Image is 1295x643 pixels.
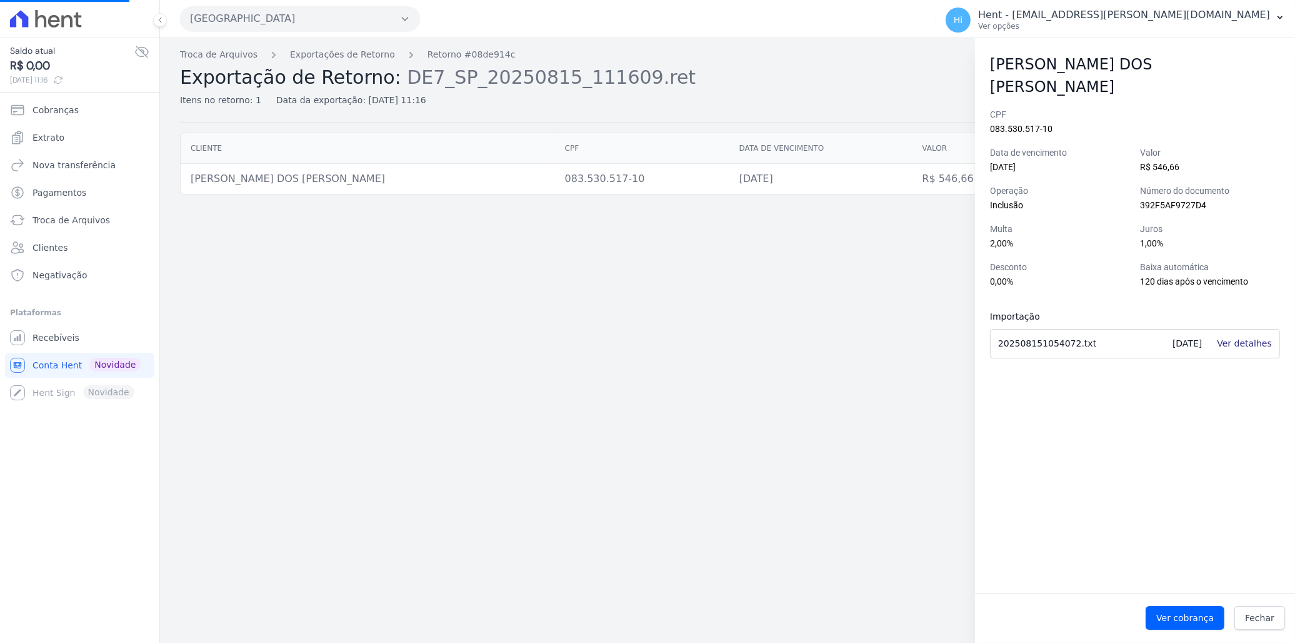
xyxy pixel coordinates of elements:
[5,98,154,123] a: Cobranças
[32,159,116,171] span: Nova transferência
[954,16,962,24] span: Hi
[990,309,1135,324] h3: Importação
[180,48,1165,61] nav: Breadcrumb
[10,305,149,320] div: Plataformas
[978,9,1270,21] p: Hent - [EMAIL_ADDRESS][PERSON_NAME][DOMAIN_NAME]
[729,164,912,195] td: [DATE]
[180,48,257,61] a: Troca de Arquivos
[1140,200,1206,210] span: 392F5AF9727D4
[180,66,401,88] span: Exportação de Retorno:
[1156,612,1214,624] span: Ver cobrança
[990,276,1013,286] span: 0,00%
[555,133,729,164] th: CPF
[990,108,1280,121] label: CPF
[5,353,154,378] a: Conta Hent Novidade
[990,261,1130,274] label: Desconto
[5,263,154,288] a: Negativação
[912,164,1037,195] td: R$ 546,66
[32,359,82,372] span: Conta Hent
[991,330,1165,358] div: 202508151054072.txt
[1217,338,1272,348] a: Ver detalhes
[912,133,1037,164] th: Valor
[1165,330,1209,358] div: [DATE]
[1245,612,1274,624] span: Fechar
[32,131,64,144] span: Extrato
[990,53,1280,98] h2: [PERSON_NAME] DOS [PERSON_NAME]
[5,125,154,150] a: Extrato
[990,185,1130,198] label: Operação
[990,223,1130,236] label: Multa
[1140,276,1248,286] span: 120 dias após o vencimento
[5,325,154,350] a: Recebíveis
[555,164,729,195] td: 083.530.517-10
[10,98,149,405] nav: Sidebar
[729,133,912,164] th: Data de vencimento
[1140,162,1179,172] span: R$ 546,66
[180,94,261,107] div: Itens no retorno: 1
[407,65,696,88] span: DE7_SP_20250815_111609.ret
[1140,146,1280,159] label: Valor
[181,164,555,195] td: [PERSON_NAME] DOS [PERSON_NAME]
[978,21,1270,31] p: Ver opções
[1140,223,1280,236] label: Juros
[5,180,154,205] a: Pagamentos
[10,58,134,74] span: R$ 0,00
[32,104,79,116] span: Cobranças
[32,269,87,281] span: Negativação
[5,235,154,260] a: Clientes
[990,124,1052,134] span: 083.530.517-10
[32,186,86,199] span: Pagamentos
[32,332,79,344] span: Recebíveis
[990,200,1023,210] span: Inclusão
[990,162,1016,172] span: [DATE]
[32,214,110,226] span: Troca de Arquivos
[181,133,555,164] th: Cliente
[1140,238,1163,248] span: 1,00%
[32,241,67,254] span: Clientes
[936,3,1295,38] button: Hi Hent - [EMAIL_ADDRESS][PERSON_NAME][DOMAIN_NAME] Ver opções
[427,48,516,61] a: Retorno #08de914c
[990,238,1013,248] span: 2,00%
[1140,261,1280,274] label: Baixa automática
[10,44,134,58] span: Saldo atual
[1140,185,1280,198] label: Número do documento
[290,48,395,61] a: Exportações de Retorno
[180,6,420,31] button: [GEOGRAPHIC_DATA]
[10,74,134,86] span: [DATE] 11:16
[89,358,141,372] span: Novidade
[990,146,1130,159] label: Data de vencimento
[276,94,426,107] div: Data da exportação: [DATE] 11:16
[5,153,154,178] a: Nova transferência
[5,208,154,233] a: Troca de Arquivos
